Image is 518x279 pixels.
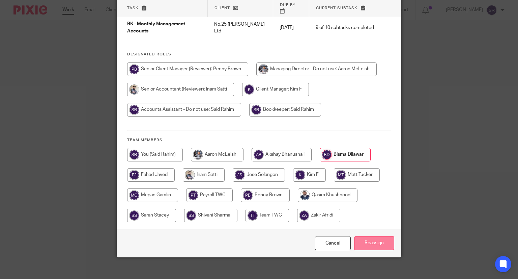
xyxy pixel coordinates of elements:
h4: Designated Roles [127,52,391,57]
span: Client [214,6,230,10]
span: Due by [280,3,295,7]
h4: Team members [127,137,391,143]
p: [DATE] [280,24,302,31]
p: No.25 [PERSON_NAME] Ltd [214,21,266,35]
a: Close this dialog window [315,236,351,251]
span: Current subtask [316,6,357,10]
span: BK - Monthly Management Accounts [127,22,185,34]
td: 9 of 10 subtasks completed [309,17,381,38]
input: Reassign [354,236,394,251]
span: Task [127,6,139,10]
